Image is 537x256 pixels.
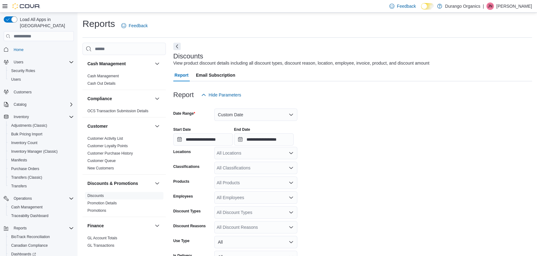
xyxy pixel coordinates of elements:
[11,140,38,145] span: Inventory Count
[11,113,74,121] span: Inventory
[9,76,74,83] span: Users
[87,144,128,148] a: Customer Loyalty Points
[14,90,32,95] span: Customers
[9,174,74,181] span: Transfers (Classic)
[289,165,294,170] button: Open list of options
[87,208,106,213] span: Promotions
[11,58,74,66] span: Users
[6,156,76,164] button: Manifests
[87,180,138,186] h3: Discounts & Promotions
[173,43,181,50] button: Next
[1,87,76,96] button: Customers
[11,88,34,96] a: Customers
[87,109,149,113] span: OCS Transaction Submission Details
[9,182,29,190] a: Transfers
[173,53,203,60] h3: Discounts
[82,192,166,217] div: Discounts & Promotions
[14,102,26,107] span: Catalog
[9,233,52,241] a: BioTrack Reconciliation
[87,243,114,248] a: GL Transactions
[11,149,58,154] span: Inventory Manager (Classic)
[1,194,76,203] button: Operations
[11,184,27,189] span: Transfers
[82,234,166,252] div: Finance
[214,109,297,121] button: Custom Date
[9,67,38,75] a: Security Roles
[11,195,34,202] button: Operations
[214,236,297,248] button: All
[289,180,294,185] button: Open list of options
[119,19,150,32] a: Feedback
[289,151,294,156] button: Open list of options
[153,60,161,67] button: Cash Management
[14,226,27,231] span: Reports
[9,122,74,129] span: Adjustments (Classic)
[87,166,114,170] a: New Customers
[11,205,42,210] span: Cash Management
[87,74,119,79] span: Cash Management
[9,212,51,220] a: Traceabilty Dashboard
[87,201,117,205] a: Promotion Details
[6,182,76,190] button: Transfers
[9,203,74,211] span: Cash Management
[9,242,74,249] span: Canadian Compliance
[173,127,191,132] label: Start Date
[173,91,194,99] h3: Report
[234,133,294,146] input: Press the down key to open a popover containing a calendar.
[87,123,152,129] button: Customer
[9,67,74,75] span: Security Roles
[87,151,133,156] a: Customer Purchase History
[9,130,45,138] a: Bulk Pricing Import
[11,195,74,202] span: Operations
[9,148,74,155] span: Inventory Manager (Classic)
[82,72,166,90] div: Cash Management
[11,175,42,180] span: Transfers (Classic)
[87,243,114,248] span: GL Transactions
[11,224,29,232] button: Reports
[6,203,76,211] button: Cash Management
[173,60,429,66] div: View product discount details including all discount types, discount reason, location, employee, ...
[87,193,104,198] span: Discounts
[6,75,76,84] button: Users
[9,212,74,220] span: Traceabilty Dashboard
[87,236,117,241] span: GL Account Totals
[173,133,233,146] input: Press the down key to open a popover containing a calendar.
[9,156,29,164] a: Manifests
[11,101,29,108] button: Catalog
[14,196,32,201] span: Operations
[289,210,294,215] button: Open list of options
[173,149,191,154] label: Locations
[488,2,493,10] span: JN
[9,174,45,181] a: Transfers (Classic)
[9,122,50,129] a: Adjustments (Classic)
[11,77,21,82] span: Users
[445,2,481,10] p: Durango Organics
[87,158,116,163] span: Customer Queue
[496,2,532,10] p: [PERSON_NAME]
[173,194,193,199] label: Employees
[6,173,76,182] button: Transfers (Classic)
[11,45,74,53] span: Home
[1,100,76,109] button: Catalog
[234,127,250,132] label: End Date
[14,114,29,119] span: Inventory
[11,46,26,53] a: Home
[87,81,116,86] a: Cash Out Details
[11,101,74,108] span: Catalog
[82,135,166,174] div: Customer
[289,195,294,200] button: Open list of options
[87,194,104,198] a: Discounts
[9,130,74,138] span: Bulk Pricing Import
[486,2,494,10] div: Jessica Neal
[11,234,50,239] span: BioTrack Reconciliation
[12,3,40,9] img: Cova
[173,111,195,116] label: Date Range
[14,60,23,65] span: Users
[196,69,235,81] span: Email Subscription
[11,132,42,137] span: Bulk Pricing Import
[87,61,152,67] button: Cash Management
